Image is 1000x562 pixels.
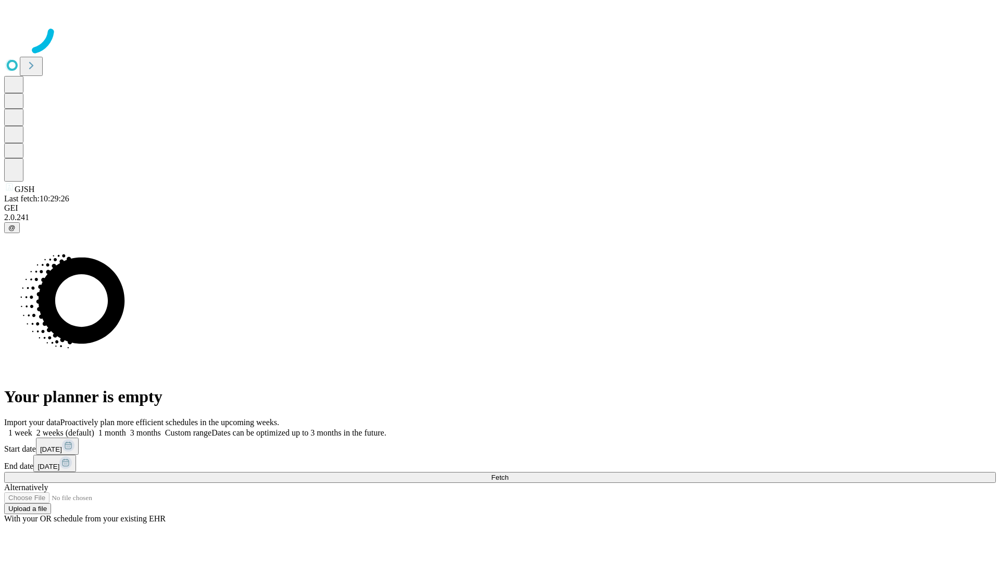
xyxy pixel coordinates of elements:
[491,474,508,481] span: Fetch
[15,185,34,194] span: GJSH
[36,438,79,455] button: [DATE]
[4,203,996,213] div: GEI
[4,455,996,472] div: End date
[4,194,69,203] span: Last fetch: 10:29:26
[4,387,996,406] h1: Your planner is empty
[4,514,166,523] span: With your OR schedule from your existing EHR
[98,428,126,437] span: 1 month
[4,503,51,514] button: Upload a file
[36,428,94,437] span: 2 weeks (default)
[4,438,996,455] div: Start date
[60,418,279,427] span: Proactively plan more efficient schedules in the upcoming weeks.
[4,472,996,483] button: Fetch
[165,428,211,437] span: Custom range
[8,224,16,232] span: @
[37,463,59,470] span: [DATE]
[8,428,32,437] span: 1 week
[130,428,161,437] span: 3 months
[4,418,60,427] span: Import your data
[211,428,386,437] span: Dates can be optimized up to 3 months in the future.
[4,222,20,233] button: @
[4,213,996,222] div: 2.0.241
[4,483,48,492] span: Alternatively
[33,455,76,472] button: [DATE]
[40,445,62,453] span: [DATE]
